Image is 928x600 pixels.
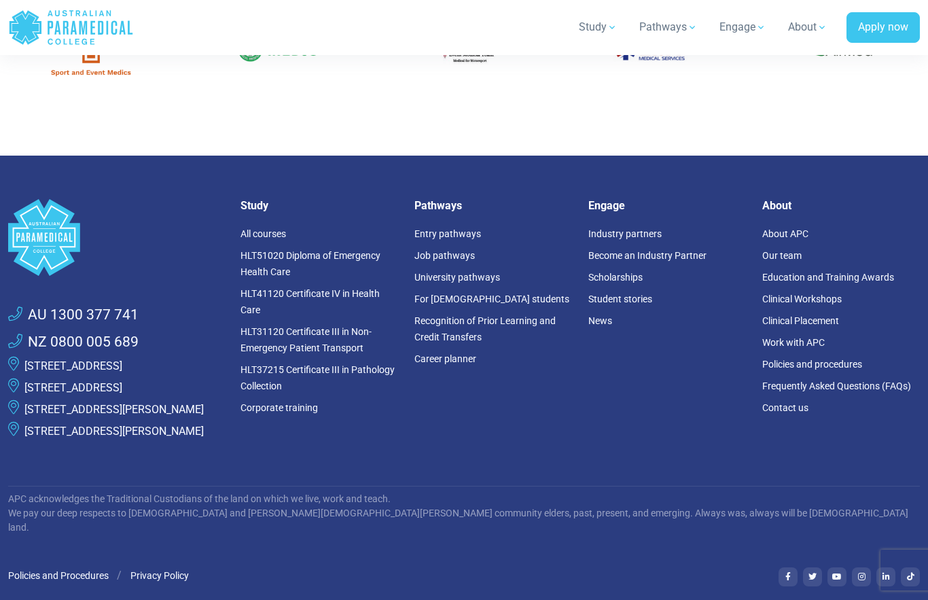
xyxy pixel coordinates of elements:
[762,359,862,370] a: Policies and procedures
[571,8,626,46] a: Study
[240,288,380,315] a: HLT41120 Certificate IV in Health Care
[762,294,842,304] a: Clinical Workshops
[240,199,398,212] h5: Study
[8,492,920,535] p: APC acknowledges the Traditional Custodians of the land on which we live, work and teach. We pay ...
[762,228,808,239] a: About APC
[588,272,643,283] a: Scholarships
[762,199,920,212] h5: About
[588,315,612,326] a: News
[780,8,836,46] a: About
[588,294,652,304] a: Student stories
[24,381,122,394] a: [STREET_ADDRESS]
[711,8,774,46] a: Engage
[240,228,286,239] a: All courses
[414,250,475,261] a: Job pathways
[240,326,372,353] a: HLT31120 Certificate III in Non-Emergency Patient Transport
[631,8,706,46] a: Pathways
[762,402,808,413] a: Contact us
[8,570,109,581] a: Policies and Procedures
[8,332,139,353] a: NZ 0800 005 689
[240,402,318,413] a: Corporate training
[762,337,825,348] a: Work with APC
[414,272,500,283] a: University pathways
[846,12,920,43] a: Apply now
[762,315,839,326] a: Clinical Placement
[130,570,189,581] a: Privacy Policy
[24,425,204,438] a: [STREET_ADDRESS][PERSON_NAME]
[8,5,134,50] a: Australian Paramedical College
[414,315,556,342] a: Recognition of Prior Learning and Credit Transfers
[762,272,894,283] a: Education and Training Awards
[588,199,746,212] h5: Engage
[240,364,395,391] a: HLT37215 Certificate III in Pathology Collection
[762,250,802,261] a: Our team
[414,199,572,212] h5: Pathways
[588,228,662,239] a: Industry partners
[762,381,911,391] a: Frequently Asked Questions (FAQs)
[414,353,476,364] a: Career planner
[24,359,122,372] a: [STREET_ADDRESS]
[8,304,139,326] a: AU 1300 377 741
[414,228,481,239] a: Entry pathways
[8,199,224,276] a: Space
[414,294,569,304] a: For [DEMOGRAPHIC_DATA] students
[588,250,707,261] a: Become an Industry Partner
[240,250,380,277] a: HLT51020 Diploma of Emergency Health Care
[24,403,204,416] a: [STREET_ADDRESS][PERSON_NAME]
